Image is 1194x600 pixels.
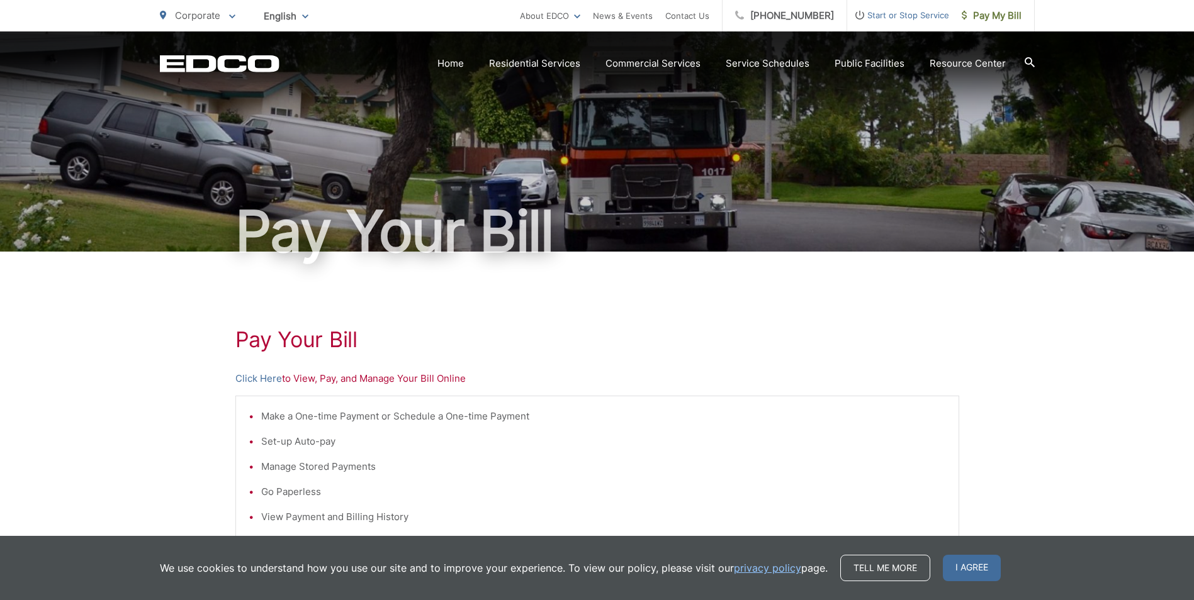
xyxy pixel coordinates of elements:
[962,8,1022,23] span: Pay My Bill
[261,484,946,499] li: Go Paperless
[261,509,946,525] li: View Payment and Billing History
[261,434,946,449] li: Set-up Auto-pay
[840,555,930,581] a: Tell me more
[235,371,959,386] p: to View, Pay, and Manage Your Bill Online
[930,56,1006,71] a: Resource Center
[665,8,709,23] a: Contact Us
[235,327,959,352] h1: Pay Your Bill
[160,55,279,72] a: EDCD logo. Return to the homepage.
[261,459,946,474] li: Manage Stored Payments
[437,56,464,71] a: Home
[489,56,580,71] a: Residential Services
[943,555,1001,581] span: I agree
[160,560,828,575] p: We use cookies to understand how you use our site and to improve your experience. To view our pol...
[726,56,809,71] a: Service Schedules
[520,8,580,23] a: About EDCO
[254,5,318,27] span: English
[835,56,904,71] a: Public Facilities
[734,560,801,575] a: privacy policy
[261,409,946,424] li: Make a One-time Payment or Schedule a One-time Payment
[593,8,653,23] a: News & Events
[235,371,282,386] a: Click Here
[605,56,701,71] a: Commercial Services
[175,9,220,21] span: Corporate
[160,200,1035,263] h1: Pay Your Bill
